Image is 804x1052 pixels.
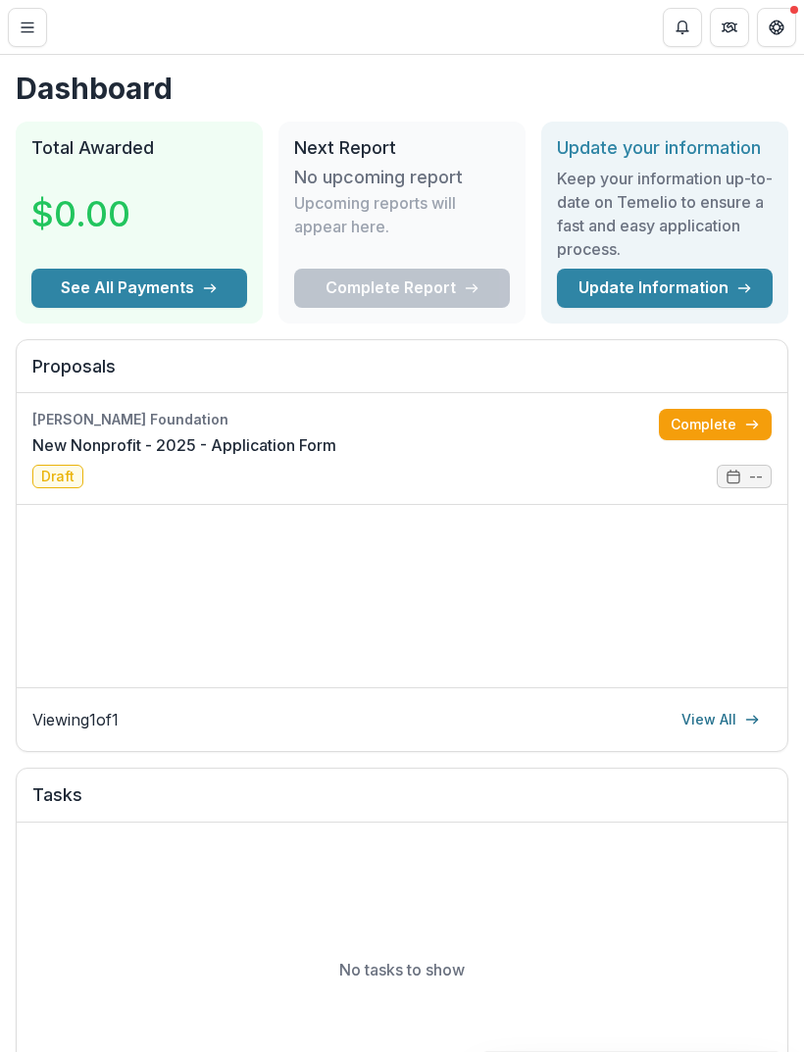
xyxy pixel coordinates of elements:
[32,433,336,457] a: New Nonprofit - 2025 - Application Form
[557,167,773,261] h3: Keep your information up-to-date on Temelio to ensure a fast and easy application process.
[670,704,772,735] a: View All
[16,71,788,106] h1: Dashboard
[31,187,178,240] h3: $0.00
[31,269,247,308] button: See All Payments
[32,708,119,731] p: Viewing 1 of 1
[663,8,702,47] button: Notifications
[294,191,510,238] p: Upcoming reports will appear here.
[294,167,463,188] h3: No upcoming report
[294,137,510,159] h2: Next Report
[710,8,749,47] button: Partners
[557,137,773,159] h2: Update your information
[339,958,465,981] p: No tasks to show
[557,269,773,308] a: Update Information
[659,409,772,440] a: Complete
[757,8,796,47] button: Get Help
[8,8,47,47] button: Toggle Menu
[32,356,772,393] h2: Proposals
[31,137,247,159] h2: Total Awarded
[32,784,772,822] h2: Tasks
